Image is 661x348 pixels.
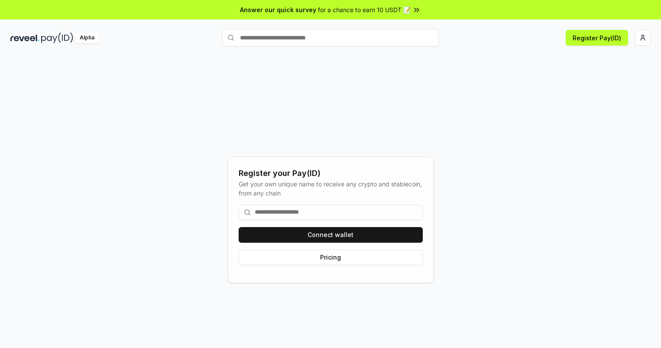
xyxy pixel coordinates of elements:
div: Register your Pay(ID) [239,167,423,179]
button: Pricing [239,250,423,265]
span: for a chance to earn 10 USDT 📝 [318,5,411,14]
div: Alpha [75,33,99,43]
button: Connect wallet [239,227,423,243]
div: Get your own unique name to receive any crypto and stablecoin, from any chain [239,179,423,198]
span: Answer our quick survey [240,5,316,14]
img: reveel_dark [10,33,39,43]
img: pay_id [41,33,73,43]
button: Register Pay(ID) [566,30,628,46]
